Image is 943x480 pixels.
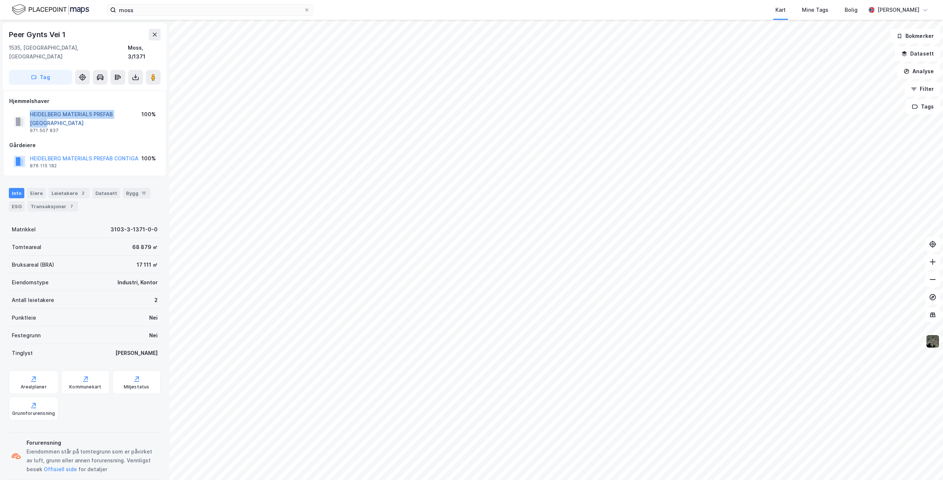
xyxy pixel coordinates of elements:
div: Eiere [27,188,46,198]
div: Miljøstatus [124,384,150,390]
div: 2 [154,296,158,305]
iframe: Chat Widget [906,445,943,480]
input: Søk på adresse, matrikkel, gårdeiere, leietakere eller personer [116,4,304,15]
button: Bokmerker [890,29,940,43]
div: Grunnforurensning [12,410,55,416]
div: Nei [149,331,158,340]
div: Bygg [123,188,150,198]
div: Punktleie [12,313,36,322]
div: Tomteareal [12,243,41,252]
div: 876 115 182 [30,163,57,169]
div: Peer Gynts Vei 1 [9,29,67,40]
div: 17 111 ㎡ [137,260,158,269]
div: [PERSON_NAME] [877,6,919,14]
button: Analyse [897,64,940,79]
div: Transaksjoner [28,201,78,211]
div: [PERSON_NAME] [115,349,158,358]
img: logo.f888ab2527a4732fd821a326f86c7f29.svg [12,3,89,16]
div: Forurensning [27,438,158,447]
div: Arealplaner [21,384,47,390]
div: 1535, [GEOGRAPHIC_DATA], [GEOGRAPHIC_DATA] [9,43,128,61]
div: Antall leietakere [12,296,54,305]
div: Mine Tags [802,6,828,14]
div: Moss, 3/1371 [128,43,161,61]
div: Leietakere [49,188,90,198]
button: Datasett [895,46,940,61]
div: Industri, Kontor [118,278,158,287]
div: 11 [140,189,147,197]
div: Hjemmelshaver [9,97,160,106]
div: Eiendommen står på tomtegrunn som er påvirket av luft, grunn eller annen forurensning. Vennligst ... [27,447,158,474]
img: 9k= [926,334,940,348]
div: Eiendomstype [12,278,49,287]
div: Bolig [845,6,858,14]
div: Kart [775,6,786,14]
div: 2 [79,189,87,197]
div: Festegrunn [12,331,41,340]
div: 971 507 837 [30,128,59,134]
div: Matrikkel [12,225,36,234]
button: Tags [906,99,940,114]
div: Nei [149,313,158,322]
div: 68 879 ㎡ [132,243,158,252]
div: Kontrollprogram for chat [906,445,943,480]
div: Datasett [92,188,120,198]
div: 7 [68,203,75,210]
button: Filter [905,82,940,96]
div: 100% [141,154,156,163]
div: Info [9,188,24,198]
div: Tinglyst [12,349,33,358]
div: 100% [141,110,156,119]
button: Tag [9,70,72,85]
div: Bruksareal (BRA) [12,260,54,269]
div: 3103-3-1371-0-0 [111,225,158,234]
div: Gårdeiere [9,141,160,150]
div: Kommunekart [69,384,101,390]
div: ESG [9,201,25,211]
